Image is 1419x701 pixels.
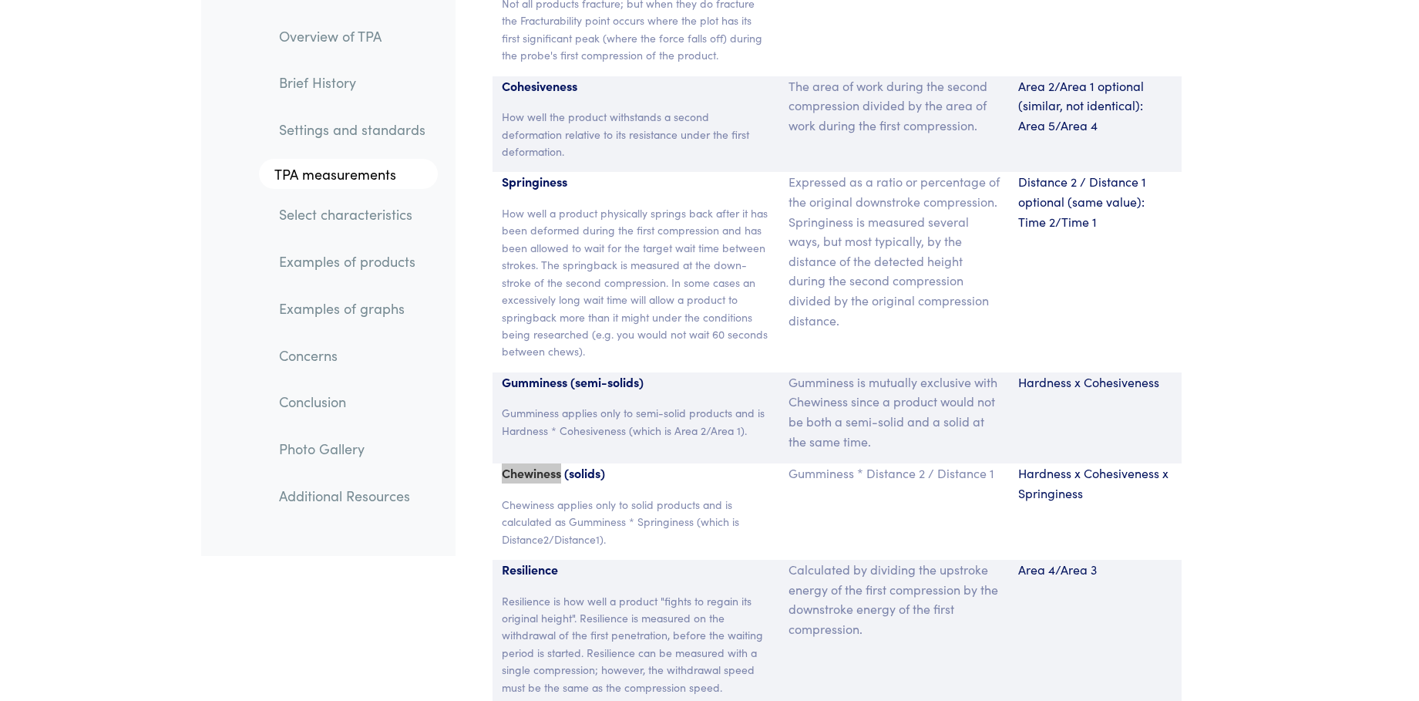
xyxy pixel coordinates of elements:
[789,560,1000,639] p: Calculated by dividing the upstroke energy of the first compression by the downstroke energy of t...
[1018,560,1172,580] p: Area 4/Area 3
[502,108,771,160] p: How well the product withstands a second deformation relative to its resistance under the first d...
[1018,463,1172,503] p: Hardness x Cohesiveness x Springiness
[267,338,438,373] a: Concerns
[502,404,771,439] p: Gumminess applies only to semi-solid products and is Hardness * Cohesiveness (which is Area 2/Are...
[1018,372,1172,393] p: Hardness x Cohesiveness
[267,291,438,326] a: Examples of graphs
[259,159,438,190] a: TPA measurements
[267,197,438,233] a: Select characteristics
[502,204,771,360] p: How well a product physically springs back after it has been deformed during the first compressio...
[502,76,771,96] p: Cohesiveness
[789,76,1000,136] p: The area of work during the second compression divided by the area of work during the first compr...
[502,463,771,484] p: Chewiness (solids)
[502,496,771,548] p: Chewiness applies only to solid products and is calculated as Gumminess * Springiness (which is D...
[267,19,438,54] a: Overview of TPA
[789,172,1000,330] p: Expressed as a ratio or percentage of the original downstroke compression. Springiness is measure...
[1018,76,1172,136] p: Area 2/Area 1 optional (similar, not identical): Area 5/Area 4
[502,592,771,696] p: Resilience is how well a product "fights to regain its original height". Resilience is measured o...
[267,478,438,514] a: Additional Resources
[502,372,771,393] p: Gumminess (semi-solids)
[267,431,438,467] a: Photo Gallery
[267,112,438,147] a: Settings and standards
[267,66,438,101] a: Brief History
[267,244,438,280] a: Examples of products
[789,372,1000,451] p: Gumminess is mutually exclusive with Chewiness since a product would not be both a semi-solid and...
[1018,172,1172,231] p: Distance 2 / Distance 1 optional (same value): Time 2/Time 1
[267,385,438,420] a: Conclusion
[789,463,1000,484] p: Gumminess * Distance 2 / Distance 1
[502,560,771,580] p: Resilience
[502,172,771,192] p: Springiness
